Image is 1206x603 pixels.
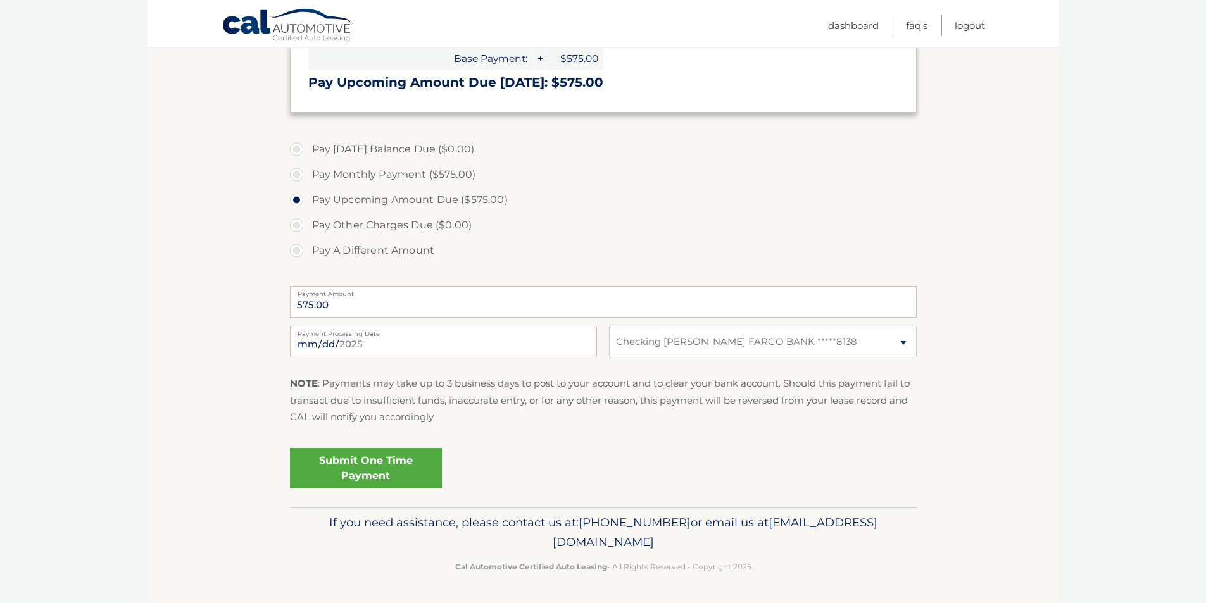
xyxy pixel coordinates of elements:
label: Payment Amount [290,286,917,296]
span: Base Payment: [308,47,532,70]
a: Logout [955,15,985,36]
input: Payment Amount [290,286,917,318]
p: If you need assistance, please contact us at: or email us at [298,513,908,553]
a: Cal Automotive [222,8,355,45]
label: Pay [DATE] Balance Due ($0.00) [290,137,917,162]
p: - All Rights Reserved - Copyright 2025 [298,560,908,573]
input: Payment Date [290,326,597,357]
label: Pay Upcoming Amount Due ($575.00) [290,187,917,213]
label: Payment Processing Date [290,326,597,336]
strong: Cal Automotive Certified Auto Leasing [455,562,607,571]
label: Pay Other Charges Due ($0.00) [290,213,917,238]
label: Pay A Different Amount [290,238,917,263]
span: [PHONE_NUMBER] [579,515,691,530]
span: + [533,47,546,70]
label: Pay Monthly Payment ($575.00) [290,162,917,187]
a: FAQ's [906,15,927,36]
span: $575.00 [546,47,603,70]
a: Dashboard [828,15,879,36]
h3: Pay Upcoming Amount Due [DATE]: $575.00 [308,75,898,90]
strong: NOTE [290,377,318,389]
a: Submit One Time Payment [290,448,442,488]
p: : Payments may take up to 3 business days to post to your account and to clear your bank account.... [290,375,917,425]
